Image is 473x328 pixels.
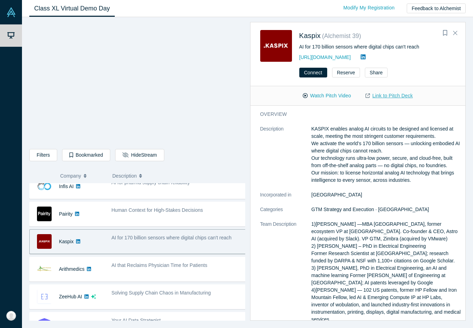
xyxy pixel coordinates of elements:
small: ( Alchemist 39 ) [322,32,361,39]
img: Kaspix's Logo [260,30,292,62]
span: Human Context for High-Stakes Decisions [112,207,203,213]
a: Arithmedics [59,266,84,272]
span: Description [112,169,137,183]
img: Pairity's Logo [37,207,52,221]
img: Kaspix's Logo [37,234,52,249]
button: Feedback to Alchemist [407,3,466,13]
a: ZeeHub AI [59,294,82,299]
span: AI that Reclaims Physician Time for Patients [112,262,208,268]
a: Infis AI [59,184,74,189]
button: Connect [299,68,327,77]
span: AI for 170 billion sensors where digital chips can't reach [112,235,232,240]
h3: overview [260,111,451,118]
a: [URL][DOMAIN_NAME] [299,54,351,60]
a: Pairity [59,211,73,217]
button: Close [450,28,460,39]
img: Arithmedics's Logo [37,262,52,276]
iframe: Alchemist Class XL Demo Day: Vault [30,23,245,144]
p: KASPIX enables analog AI circuits to be designed and licensed at scale, meeting the most stringen... [311,125,461,184]
button: Reserve [332,68,360,77]
dt: Categories [260,206,311,221]
a: Link to Pitch Deck [358,90,420,102]
button: Description [112,169,240,183]
button: Bookmarked [62,149,110,161]
a: Kaspix [59,239,74,244]
img: Alchemist Vault Logo [6,7,16,17]
dt: Description [260,125,311,191]
span: Company [60,169,81,183]
a: Kaspix [299,32,321,39]
button: Bookmark [440,28,450,38]
img: ZeeHub AI's Logo [37,289,52,304]
dt: Incorporated in [260,191,311,206]
button: HideStream [115,149,164,161]
img: Sergei Balakirev's Account [6,311,16,321]
button: Filters [29,149,57,161]
button: Share [365,68,388,77]
svg: dsa ai sparkles [91,294,96,299]
span: Solving Supply Chain Chaos in Manufacturing [112,290,211,296]
button: Company [60,169,105,183]
div: AI for 170 billion sensors where digital chips can't reach [299,43,456,51]
span: GTM Strategy and Execution · [GEOGRAPHIC_DATA] [311,207,429,212]
dd: [GEOGRAPHIC_DATA] [311,191,461,199]
span: Your AI Data Strategist. [112,318,162,323]
button: Watch Pitch Video [295,90,358,102]
a: Class XL Virtual Demo Day [29,0,115,17]
a: Modify My Registration [336,2,402,14]
img: Infis AI's Logo [37,179,52,194]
